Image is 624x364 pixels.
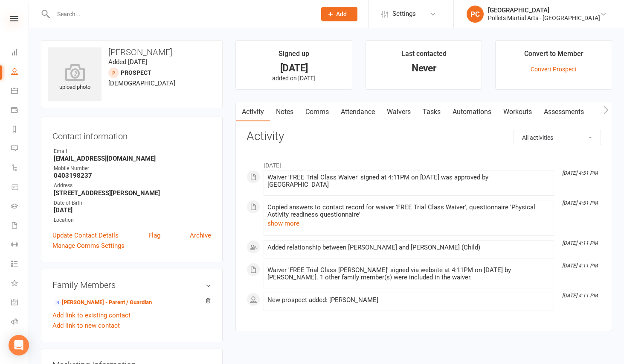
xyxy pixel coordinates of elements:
div: Date of Birth [54,199,211,207]
p: added on [DATE] [244,75,344,82]
a: Update Contact Details [52,230,119,241]
div: New prospect added: [PERSON_NAME] [267,296,550,304]
div: Address [54,182,211,190]
a: Tasks [417,102,447,122]
div: Signed up [279,48,309,64]
div: Location [54,216,211,224]
strong: [EMAIL_ADDRESS][DOMAIN_NAME] [54,155,211,162]
div: PC [467,6,484,23]
i: [DATE] 4:11 PM [562,263,598,269]
i: [DATE] 4:51 PM [562,170,598,176]
a: Workouts [497,102,538,122]
a: Assessments [538,102,590,122]
li: [DATE] [247,156,601,170]
div: Last contacted [401,48,447,64]
a: Comms [299,102,335,122]
div: upload photo [48,64,102,92]
a: Calendar [11,82,29,101]
strong: [DATE] [54,206,211,214]
span: [DEMOGRAPHIC_DATA] [108,79,175,87]
div: Waiver 'FREE Trial Class Waiver' signed at 4:11PM on [DATE] was approved by [GEOGRAPHIC_DATA] [267,174,550,188]
a: Class kiosk mode [11,332,29,351]
h3: [PERSON_NAME] [48,47,215,57]
div: Email [54,147,211,156]
i: [DATE] 4:11 PM [562,240,598,246]
a: Automations [447,102,497,122]
div: Mobile Number [54,164,211,173]
div: Open Intercom Messenger [9,335,29,355]
a: Attendance [335,102,381,122]
h3: Contact information [52,128,211,141]
a: General attendance kiosk mode [11,294,29,313]
a: People [11,63,29,82]
i: [DATE] 4:51 PM [562,200,598,206]
a: Roll call kiosk mode [11,313,29,332]
span: Settings [392,4,416,23]
time: Added [DATE] [108,58,147,66]
a: Convert Prospect [531,66,577,73]
i: [DATE] 4:11 PM [562,293,598,299]
button: Add [321,7,357,21]
h3: Family Members [52,280,211,290]
a: Waivers [381,102,417,122]
div: Added relationship between [PERSON_NAME] and [PERSON_NAME] (Child) [267,244,550,251]
a: Reports [11,120,29,140]
a: Archive [190,230,211,241]
snap: prospect [121,69,151,76]
div: Pollets Martial Arts - [GEOGRAPHIC_DATA] [488,14,600,22]
span: Add [336,11,347,18]
div: [DATE] [244,64,344,73]
a: Manage Comms Settings [52,241,125,251]
a: Flag [148,230,160,241]
button: show more [267,218,299,229]
a: Payments [11,101,29,120]
strong: [STREET_ADDRESS][PERSON_NAME] [54,189,211,197]
div: Never [374,64,474,73]
div: Convert to Member [524,48,583,64]
a: [PERSON_NAME] - Parent / Guardian [54,298,152,307]
a: Notes [270,102,299,122]
div: Copied answers to contact record for waiver 'FREE Trial Class Waiver', questionnaire 'Physical Ac... [267,204,550,218]
a: Add link to new contact [52,320,120,331]
input: Search... [51,8,310,20]
div: [GEOGRAPHIC_DATA] [488,6,600,14]
a: Product Sales [11,178,29,197]
a: Add link to existing contact [52,310,131,320]
div: Waiver 'FREE Trial Class [PERSON_NAME]' signed via website at 4:11PM on [DATE] by [PERSON_NAME]. ... [267,267,550,281]
strong: 0403198237 [54,172,211,179]
a: Activity [236,102,270,122]
a: Dashboard [11,44,29,63]
a: What's New [11,274,29,294]
h3: Activity [247,130,601,143]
